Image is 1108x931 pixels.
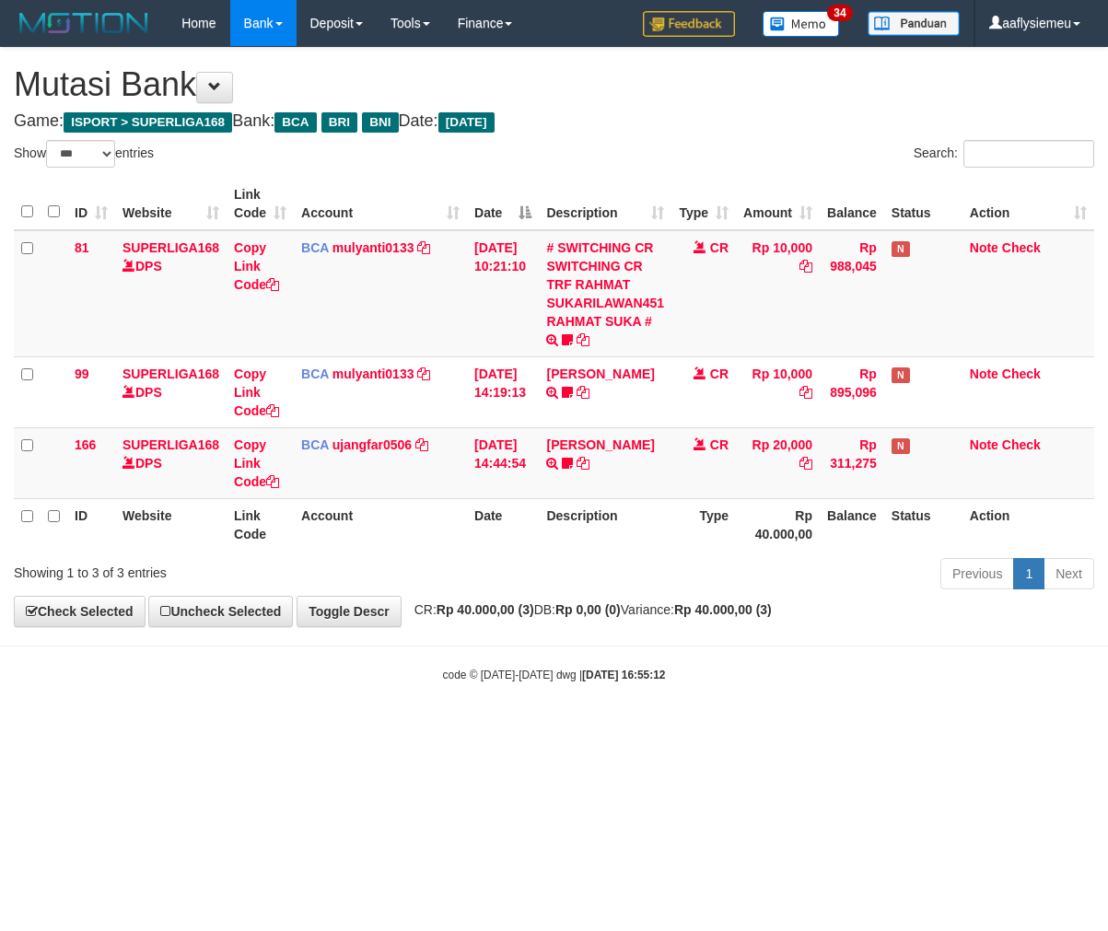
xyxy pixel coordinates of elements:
span: CR: DB: Variance: [405,602,772,617]
a: [PERSON_NAME] [546,367,654,381]
img: Button%20Memo.svg [763,11,840,37]
span: 166 [75,437,96,452]
span: CR [710,437,729,452]
th: ID: activate to sort column ascending [67,178,115,230]
th: Status [884,498,962,551]
span: BCA [301,437,329,452]
th: Action [962,498,1094,551]
div: Showing 1 to 3 of 3 entries [14,556,448,582]
span: BCA [301,240,329,255]
a: Uncheck Selected [148,596,293,627]
th: Website: activate to sort column ascending [115,178,227,230]
span: CR [710,367,729,381]
a: Check [1002,437,1041,452]
span: BCA [274,112,316,133]
th: Balance [820,498,884,551]
select: Showentries [46,140,115,168]
a: Note [970,367,998,381]
span: Has Note [892,438,910,454]
img: Feedback.jpg [643,11,735,37]
a: # SWITCHING CR SWITCHING CR TRF RAHMAT SUKARILAWAN451 RAHMAT SUKA # [546,240,664,329]
a: Copy Link Code [234,437,279,489]
td: [DATE] 14:44:54 [467,427,539,498]
a: mulyanti0133 [332,367,414,381]
a: Copy ujangfar0506 to clipboard [415,437,428,452]
th: Balance [820,178,884,230]
a: Check [1002,367,1041,381]
th: Link Code: activate to sort column ascending [227,178,294,230]
th: Amount: activate to sort column ascending [736,178,820,230]
a: Copy # SWITCHING CR SWITCHING CR TRF RAHMAT SUKARILAWAN451 RAHMAT SUKA # to clipboard [577,332,589,347]
th: Type [671,498,736,551]
a: Note [970,437,998,452]
span: Has Note [892,367,910,383]
a: Check Selected [14,596,146,627]
small: code © [DATE]-[DATE] dwg | [443,669,666,681]
a: Previous [940,558,1014,589]
td: Rp 10,000 [736,230,820,357]
a: Toggle Descr [297,596,402,627]
img: MOTION_logo.png [14,9,154,37]
th: Date [467,498,539,551]
strong: Rp 40.000,00 (3) [674,602,772,617]
td: [DATE] 14:19:13 [467,356,539,427]
td: Rp 895,096 [820,356,884,427]
td: DPS [115,356,227,427]
a: Note [970,240,998,255]
span: Has Note [892,241,910,257]
span: BCA [301,367,329,381]
th: Link Code [227,498,294,551]
td: Rp 988,045 [820,230,884,357]
a: Copy MUHAMMAD REZA to clipboard [577,385,589,400]
label: Search: [914,140,1094,168]
th: Description [539,498,671,551]
th: Status [884,178,962,230]
label: Show entries [14,140,154,168]
h4: Game: Bank: Date: [14,112,1094,131]
a: 1 [1013,558,1044,589]
input: Search: [963,140,1094,168]
a: Copy Rp 10,000 to clipboard [799,385,812,400]
span: CR [710,240,729,255]
a: Next [1044,558,1094,589]
span: BNI [362,112,398,133]
a: Copy Rp 20,000 to clipboard [799,456,812,471]
a: Copy mulyanti0133 to clipboard [417,367,430,381]
strong: [DATE] 16:55:12 [582,669,665,681]
a: mulyanti0133 [332,240,414,255]
a: SUPERLIGA168 [122,437,219,452]
strong: Rp 0,00 (0) [555,602,621,617]
td: [DATE] 10:21:10 [467,230,539,357]
a: Copy Link Code [234,240,279,292]
a: Copy Link Code [234,367,279,418]
th: Description: activate to sort column ascending [539,178,671,230]
th: Account: activate to sort column ascending [294,178,467,230]
span: [DATE] [438,112,495,133]
th: Type: activate to sort column ascending [671,178,736,230]
a: SUPERLIGA168 [122,240,219,255]
a: Copy mulyanti0133 to clipboard [417,240,430,255]
span: 99 [75,367,89,381]
a: Check [1002,240,1041,255]
img: panduan.png [868,11,960,36]
td: Rp 20,000 [736,427,820,498]
td: Rp 10,000 [736,356,820,427]
a: SUPERLIGA168 [122,367,219,381]
a: Copy Rp 10,000 to clipboard [799,259,812,273]
th: Rp 40.000,00 [736,498,820,551]
span: 81 [75,240,89,255]
th: Account [294,498,467,551]
a: [PERSON_NAME] [546,437,654,452]
span: ISPORT > SUPERLIGA168 [64,112,232,133]
th: Date: activate to sort column descending [467,178,539,230]
th: Action: activate to sort column ascending [962,178,1094,230]
th: ID [67,498,115,551]
th: Website [115,498,227,551]
span: 34 [827,5,852,21]
strong: Rp 40.000,00 (3) [437,602,534,617]
h1: Mutasi Bank [14,66,1094,103]
td: DPS [115,427,227,498]
td: DPS [115,230,227,357]
a: Copy NOVEN ELING PRAYOG to clipboard [577,456,589,471]
span: BRI [321,112,357,133]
